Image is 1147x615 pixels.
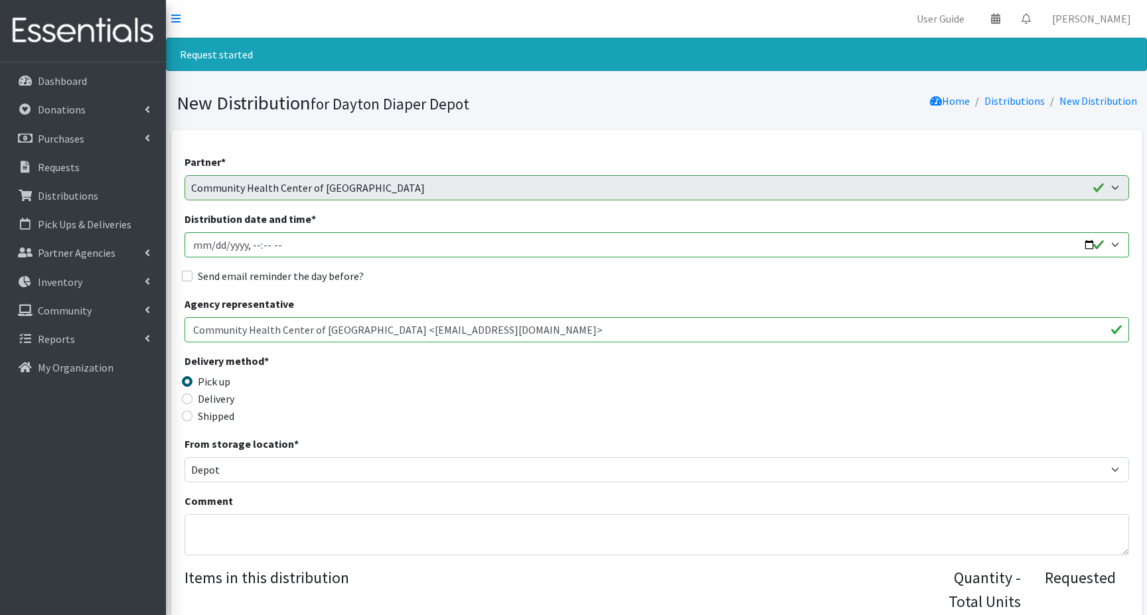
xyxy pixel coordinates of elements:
[906,5,975,32] a: User Guide
[5,154,161,180] a: Requests
[185,211,316,227] label: Distribution date and time
[5,125,161,152] a: Purchases
[38,304,92,317] p: Community
[38,361,114,374] p: My Organization
[38,103,86,116] p: Donations
[38,332,75,346] p: Reports
[185,436,299,452] label: From storage location
[198,391,234,407] label: Delivery
[5,211,161,238] a: Pick Ups & Deliveries
[177,92,652,115] h1: New Distribution
[198,374,230,389] label: Pick up
[930,94,970,107] a: Home
[221,155,226,169] abbr: required
[1041,5,1142,32] a: [PERSON_NAME]
[294,437,299,450] abbr: required
[38,275,82,289] p: Inventory
[198,268,364,284] label: Send email reminder the day before?
[1059,94,1137,107] a: New Distribution
[38,74,87,88] p: Dashboard
[940,566,1021,614] div: Quantity - Total Units
[185,154,226,170] label: Partner
[311,94,469,113] small: for Dayton Diaper Depot
[5,326,161,352] a: Reports
[1034,566,1115,614] div: Requested
[185,566,940,608] legend: Items in this distribution
[185,493,233,509] label: Comment
[38,132,84,145] p: Purchases
[5,239,161,266] a: Partner Agencies
[38,218,131,231] p: Pick Ups & Deliveries
[5,68,161,94] a: Dashboard
[5,269,161,295] a: Inventory
[198,408,234,424] label: Shipped
[984,94,1045,107] a: Distributions
[185,296,294,312] label: Agency representative
[166,38,1147,71] div: Request started
[5,354,161,381] a: My Organization
[5,182,161,209] a: Distributions
[185,353,421,374] legend: Delivery method
[38,246,115,259] p: Partner Agencies
[311,212,316,226] abbr: required
[5,297,161,324] a: Community
[38,161,80,174] p: Requests
[5,9,161,53] img: HumanEssentials
[5,96,161,123] a: Donations
[264,354,269,368] abbr: required
[38,189,98,202] p: Distributions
